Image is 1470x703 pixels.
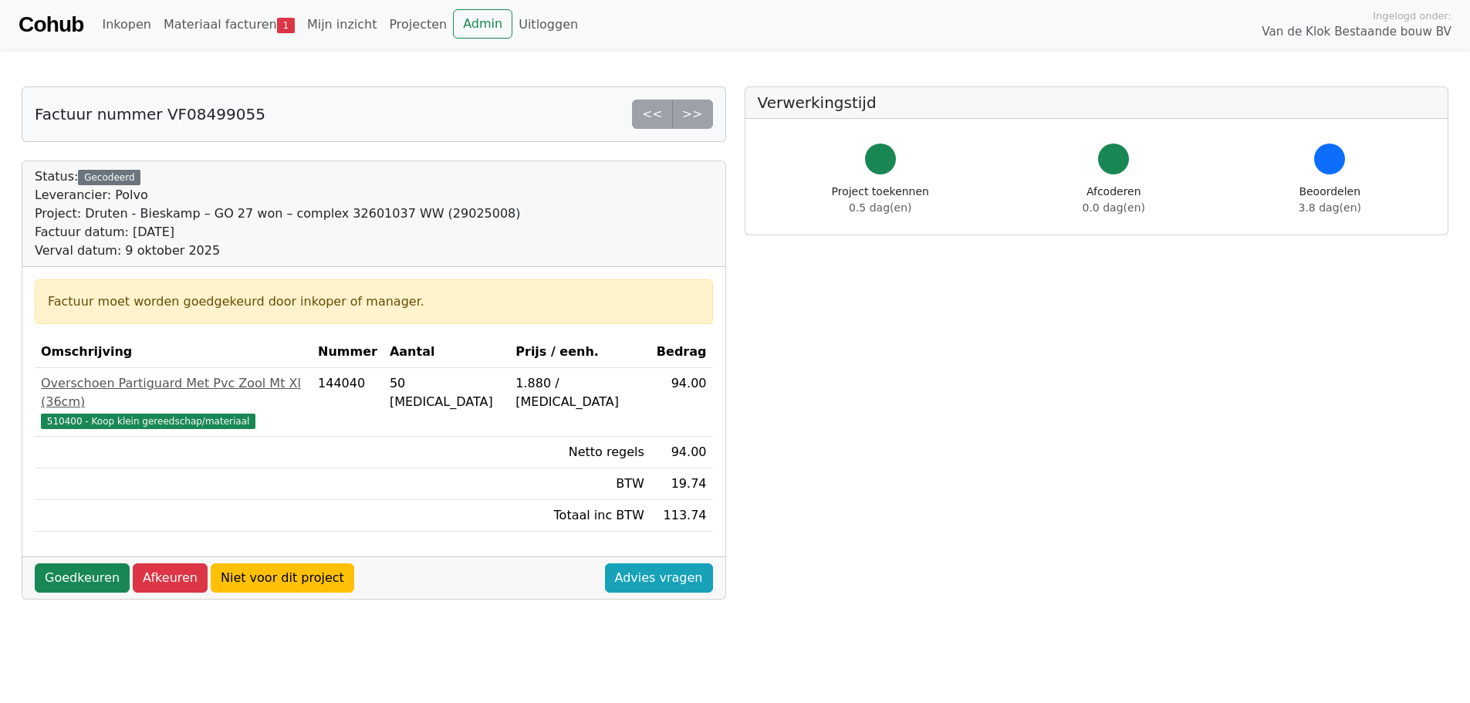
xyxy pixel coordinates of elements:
div: 50 [MEDICAL_DATA] [390,374,503,411]
span: Ingelogd onder: [1373,8,1451,23]
a: Admin [453,9,512,39]
div: Overschoen Partiguard Met Pvc Zool Mt Xl (36cm) [41,374,306,411]
a: Mijn inzicht [301,9,384,40]
a: Materiaal facturen1 [157,9,301,40]
td: 94.00 [651,437,713,468]
td: 144040 [312,368,384,437]
th: Omschrijving [35,336,312,368]
a: Advies vragen [605,563,713,593]
a: Uitloggen [512,9,584,40]
a: Projecten [383,9,453,40]
div: Status: [35,167,521,260]
span: 0.0 dag(en) [1083,201,1145,214]
div: Factuur moet worden goedgekeurd door inkoper of manager. [48,292,700,311]
span: 0.5 dag(en) [849,201,911,214]
div: Project toekennen [832,184,929,216]
a: Inkopen [96,9,157,40]
div: Project: Druten - Bieskamp – GO 27 won – complex 32601037 WW (29025008) [35,204,521,223]
div: Afcoderen [1083,184,1145,216]
td: Netto regels [509,437,651,468]
th: Prijs / eenh. [509,336,651,368]
div: Beoordelen [1299,184,1361,216]
td: 94.00 [651,368,713,437]
a: Cohub [19,6,83,43]
span: 510400 - Koop klein gereedschap/materiaal [41,414,255,429]
a: Niet voor dit project [211,563,354,593]
td: 113.74 [651,500,713,532]
h5: Factuur nummer VF08499055 [35,105,265,123]
div: Factuur datum: [DATE] [35,223,521,242]
div: 1.880 / [MEDICAL_DATA] [515,374,644,411]
span: 3.8 dag(en) [1299,201,1361,214]
span: 1 [277,18,295,33]
th: Aantal [384,336,509,368]
span: Van de Klok Bestaande bouw BV [1262,23,1451,41]
td: BTW [509,468,651,500]
div: Verval datum: 9 oktober 2025 [35,242,521,260]
h5: Verwerkingstijd [758,93,1436,112]
div: Leverancier: Polvo [35,186,521,204]
td: Totaal inc BTW [509,500,651,532]
a: Overschoen Partiguard Met Pvc Zool Mt Xl (36cm)510400 - Koop klein gereedschap/materiaal [41,374,306,430]
td: 19.74 [651,468,713,500]
div: Gecodeerd [78,170,140,185]
a: Goedkeuren [35,563,130,593]
a: Afkeuren [133,563,208,593]
th: Nummer [312,336,384,368]
th: Bedrag [651,336,713,368]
